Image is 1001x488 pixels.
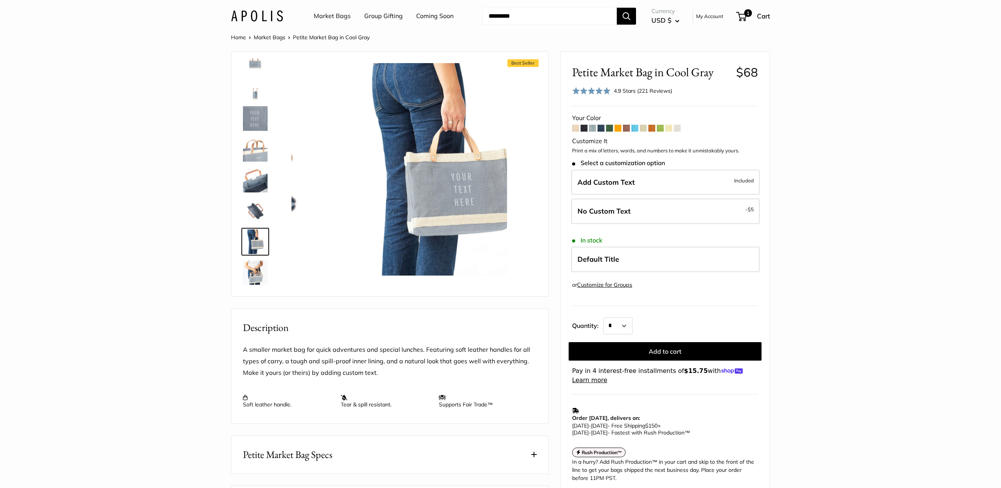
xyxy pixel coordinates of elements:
[341,394,431,408] p: Tear & spill resistant.
[572,280,632,290] div: or
[241,228,269,256] a: Petite Market Bag in Cool Gray
[744,9,752,17] span: 1
[231,10,283,22] img: Apolis
[314,10,351,22] a: Market Bags
[241,197,269,225] a: Petite Market Bag in Cool Gray
[572,135,758,147] div: Customize It
[591,422,608,429] span: [DATE]
[572,429,690,436] span: - Fastest with Rush Production™
[737,10,770,22] a: 1 Cart
[589,422,591,429] span: -
[243,75,268,100] img: Petite Market Bag in Cool Gray
[617,8,636,25] button: Search
[243,199,268,223] img: Petite Market Bag in Cool Gray
[572,159,665,167] span: Select a customization option
[507,59,539,67] span: Best Seller
[416,10,454,22] a: Coming Soon
[748,206,754,212] span: $5
[243,260,268,285] img: Petite Market Bag in Cool Gray
[241,259,269,286] a: Petite Market Bag in Cool Gray
[439,394,529,408] p: Supports Fair Trade™
[293,34,370,41] span: Petite Market Bag in Cool Gray
[254,34,285,41] a: Market Bags
[614,87,672,95] div: 4.9 Stars (221 Reviews)
[571,170,760,195] label: Add Custom Text
[569,342,762,361] button: Add to cart
[572,147,758,155] p: Print a mix of letters, words, and numbers to make it unmistakably yours.
[577,255,619,264] span: Default Title
[577,178,635,187] span: Add Custom Text
[589,429,591,436] span: -
[241,105,269,132] a: Petite Market Bag in Cool Gray
[572,315,603,334] label: Quantity:
[582,450,622,455] strong: Rush Production™
[734,176,754,185] span: Included
[577,207,631,216] span: No Custom Text
[571,247,760,272] label: Default Title
[572,414,640,421] strong: Order [DATE], delivers on:
[571,199,760,224] label: Leave Blank
[231,34,246,41] a: Home
[572,85,672,97] div: 4.9 Stars (221 Reviews)
[243,168,268,192] img: Petite Market Bag in Cool Gray
[243,137,268,162] img: Petite Market Bag in Cool Gray
[241,166,269,194] a: Petite Market Bag in Cool Gray
[745,205,754,214] span: -
[243,394,333,408] p: Soft leather handle.
[651,14,680,27] button: USD $
[757,12,770,20] span: Cart
[243,447,332,462] span: Petite Market Bag Specs
[645,422,658,429] span: $150
[243,229,268,254] img: Petite Market Bag in Cool Gray
[591,429,608,436] span: [DATE]
[335,63,547,276] img: Petite Market Bag in Cool Gray
[572,237,603,244] span: In stock
[243,344,537,379] p: A smaller market bag for quick adventures and special lunches. Featuring soft leather handles for...
[243,106,268,131] img: Petite Market Bag in Cool Gray
[243,320,537,335] h2: Description
[651,6,680,17] span: Currency
[241,74,269,102] a: Petite Market Bag in Cool Gray
[736,65,758,80] span: $68
[572,65,730,79] span: Petite Market Bag in Cool Gray
[577,281,632,288] a: Customize for Groups
[651,16,671,24] span: USD $
[572,422,754,436] p: - Free Shipping +
[364,10,403,22] a: Group Gifting
[231,32,370,42] nav: Breadcrumb
[482,8,617,25] input: Search...
[572,112,758,124] div: Your Color
[231,436,548,474] button: Petite Market Bag Specs
[241,135,269,163] a: Petite Market Bag in Cool Gray
[572,422,589,429] span: [DATE]
[696,12,723,21] a: My Account
[572,429,589,436] span: [DATE]
[119,63,331,276] img: Petite Market Bag in Cool Gray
